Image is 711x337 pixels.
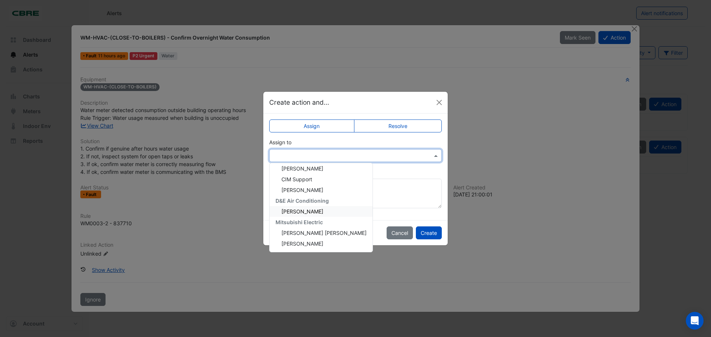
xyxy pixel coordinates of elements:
span: [PERSON_NAME] [281,165,323,172]
div: Options List [270,163,373,252]
label: Assign [269,119,354,132]
span: [PERSON_NAME] [PERSON_NAME] [281,230,367,236]
span: [PERSON_NAME] [281,240,323,247]
button: Close [434,97,445,108]
label: Resolve [354,119,442,132]
span: D&E Air Conditioning [276,198,329,204]
h5: Create action and... [269,98,329,107]
span: Mitsubishi Electric [276,219,323,225]
div: Open Intercom Messenger [686,312,704,330]
button: Cancel [387,226,413,239]
button: Create [416,226,442,239]
span: [PERSON_NAME] [281,208,323,215]
span: CIM Support [281,176,312,182]
span: [PERSON_NAME] [281,187,323,193]
label: Assign to [269,138,291,146]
